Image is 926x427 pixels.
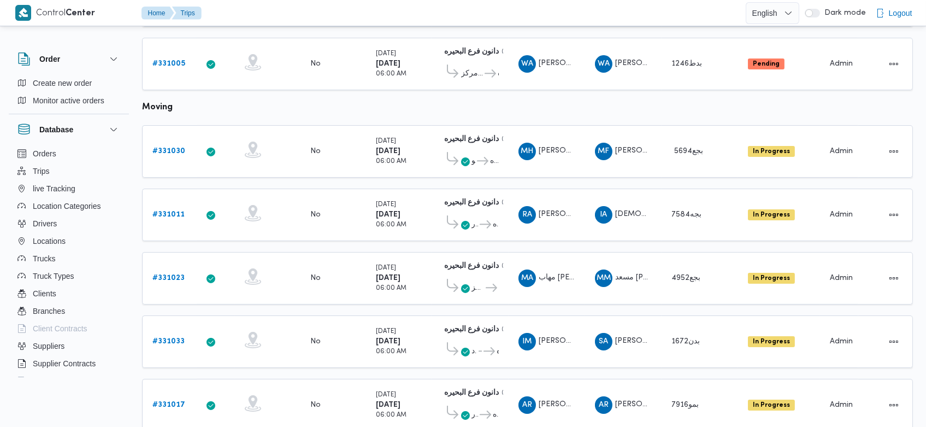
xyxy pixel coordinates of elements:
[615,274,698,281] span: مسعد [PERSON_NAME]
[885,270,903,287] button: Actions
[597,270,611,287] span: MM
[13,337,125,355] button: Suppliers
[376,329,396,335] small: [DATE]
[376,148,400,155] b: [DATE]
[33,182,75,195] span: live Tracking
[748,336,795,347] span: In Progress
[17,52,120,66] button: Order
[830,211,853,218] span: Admin
[152,272,185,285] a: #331023
[615,210,786,218] span: [DEMOGRAPHIC_DATA] عطيه [PERSON_NAME]
[518,333,536,350] div: Ibrahem Mustfi Ibrahem Said Ahmad
[753,212,790,218] b: In Progress
[376,412,406,418] small: 06:00 AM
[310,147,321,156] div: No
[376,60,400,67] b: [DATE]
[490,155,499,168] span: دانون فرع البحيره
[595,206,612,224] div: Isalam Aataiah Jab Allah Muhammad
[885,333,903,350] button: Actions
[13,372,125,390] button: Devices
[539,401,665,408] span: [PERSON_NAME] [PERSON_NAME]
[595,55,612,73] div: Wlaid Ahmad Mahmood Alamsairi
[9,145,129,382] div: Database
[33,77,92,90] span: Create new order
[471,345,477,358] span: مركز إيتاى البارود
[17,123,120,136] button: Database
[671,274,700,282] span: بجع4952
[444,389,499,396] b: دانون فرع البحيره
[830,60,853,67] span: Admin
[13,302,125,320] button: Branches
[539,147,673,154] span: [PERSON_NAME] ال[PERSON_NAME]
[461,67,483,80] span: مركز [GEOGRAPHIC_DATA]
[152,335,185,348] a: #331033
[172,7,202,20] button: Trips
[748,400,795,411] span: In Progress
[671,401,699,408] span: بمو7916
[595,396,612,414] div: Amaro Rajab Abadalamunam Muhammad Alshrqaoi
[13,145,125,162] button: Orders
[539,60,601,67] span: [PERSON_NAME]
[871,2,917,24] button: Logout
[152,145,185,158] a: #331030
[310,400,321,410] div: No
[13,197,125,215] button: Location Categories
[522,396,532,414] span: AR
[830,338,853,345] span: Admin
[152,401,185,408] b: # 331017
[152,57,185,71] a: #331005
[518,206,536,224] div: Rajab Abadalamunam Bsaioni Shaban
[539,274,620,281] span: مهاب [PERSON_NAME]
[376,349,406,355] small: 06:00 AM
[13,92,125,109] button: Monitor active orders
[502,200,531,206] small: 02:02 PM
[13,320,125,337] button: Client Contracts
[748,209,795,220] span: In Progress
[33,270,74,283] span: Truck Types
[13,74,125,92] button: Create new order
[152,274,185,282] b: # 331023
[885,396,903,414] button: Actions
[33,94,104,107] span: Monitor active orders
[885,55,903,73] button: Actions
[142,103,173,112] b: moving
[753,275,790,282] b: In Progress
[376,71,406,77] small: 06:00 AM
[152,148,185,155] b: # 331030
[518,270,536,287] div: Muhab Alsaid Shhatah Alamsairi
[598,55,610,73] span: WA
[600,206,607,224] span: IA
[376,285,406,291] small: 06:00 AM
[376,274,400,282] b: [DATE]
[471,282,484,295] span: مركز [GEOGRAPHIC_DATA]
[493,408,499,422] span: دانون فرع البحيره
[376,202,396,208] small: [DATE]
[13,285,125,302] button: Clients
[9,74,129,114] div: Order
[595,143,612,160] div: Muhammad Fozai Ahmad Khatab
[522,206,532,224] span: RA
[376,51,396,57] small: [DATE]
[376,265,396,271] small: [DATE]
[671,211,701,218] span: بجه7584
[444,136,499,143] b: دانون فرع البحيره
[753,61,780,67] b: Pending
[521,55,533,73] span: WA
[15,5,31,21] img: X8yXhbKr1z7QwAAAABJRU5ErkJggg==
[493,218,499,231] span: دانون فرع البحيره
[674,148,703,155] span: 5694بجع
[33,147,56,160] span: Orders
[310,273,321,283] div: No
[521,143,533,160] span: MH
[376,338,400,345] b: [DATE]
[310,59,321,69] div: No
[595,333,612,350] div: Slah Aataiah Jab Allah Muhammad
[376,222,406,228] small: 06:00 AM
[471,218,478,231] span: قسم كفرالدوار
[885,143,903,160] button: Actions
[753,338,790,345] b: In Progress
[471,408,478,422] span: قسم كفرالدوار
[13,250,125,267] button: Trucks
[518,143,536,160] div: Mahmood Hamdi Qtb Alsaid Ghanm
[753,148,790,155] b: In Progress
